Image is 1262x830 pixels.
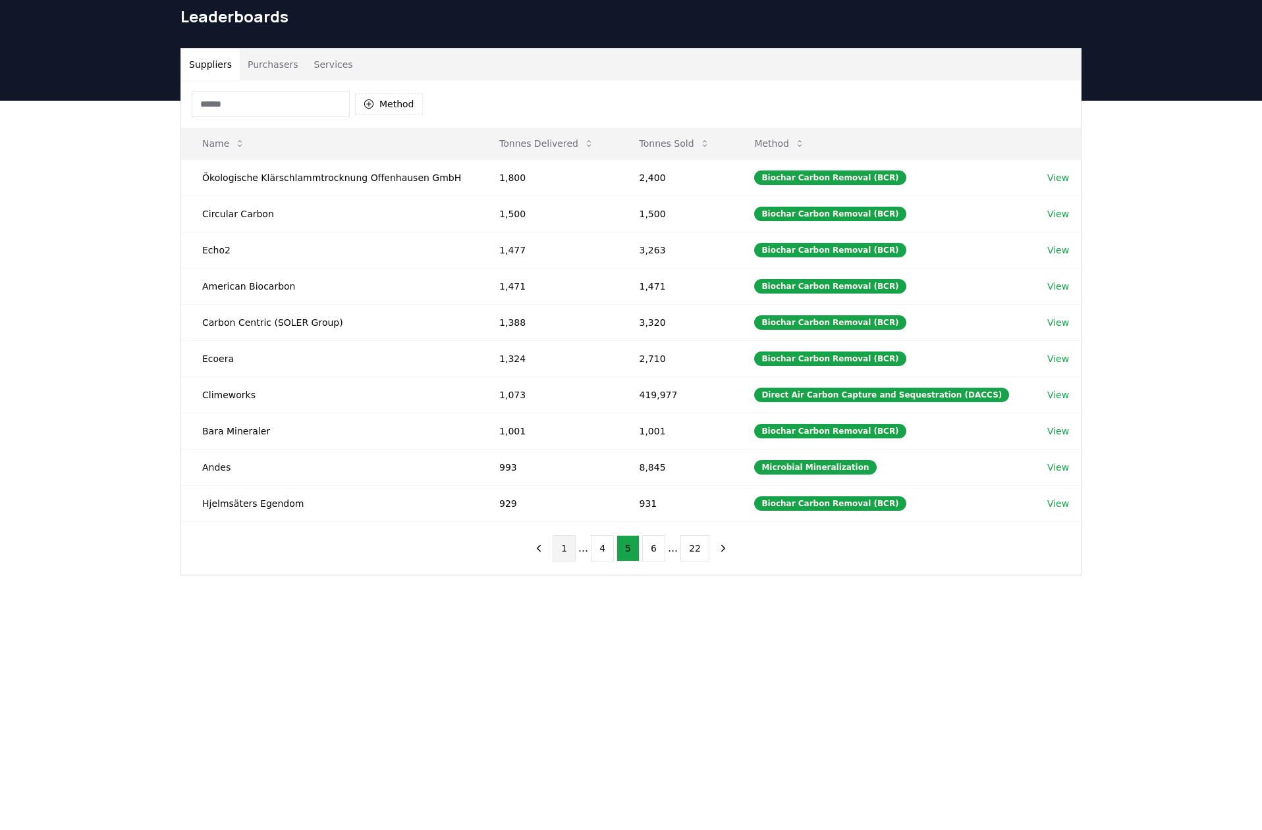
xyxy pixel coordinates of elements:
button: 22 [680,535,709,561]
td: 1,500 [478,195,618,232]
td: 1,500 [618,195,734,232]
td: 1,471 [478,268,618,304]
a: View [1047,316,1069,329]
a: View [1047,352,1069,365]
button: Tonnes Sold [629,130,721,157]
td: 3,320 [618,304,734,340]
button: 4 [591,535,614,561]
td: 1,388 [478,304,618,340]
td: 1,477 [478,232,618,268]
a: View [1047,244,1069,257]
button: Method [744,130,815,157]
div: Biochar Carbon Removal (BCR) [754,207,906,221]
a: View [1047,461,1069,474]
button: 1 [553,535,576,561]
td: Ökologische Klärschlammtrocknung Offenhausen GmbH [181,159,478,195]
div: Biochar Carbon Removal (BCR) [754,243,906,257]
td: Hjelmsäters Egendom [181,485,478,521]
div: Biochar Carbon Removal (BCR) [754,424,906,438]
a: View [1047,207,1069,220]
td: 929 [478,485,618,521]
td: 8,845 [618,449,734,485]
button: next page [712,535,734,561]
td: 2,710 [618,340,734,376]
td: 1,001 [478,413,618,449]
div: Biochar Carbon Removal (BCR) [754,279,906,294]
button: Services [306,49,361,80]
a: View [1047,171,1069,184]
div: Biochar Carbon Removal (BCR) [754,315,906,330]
td: American Biocarbon [181,268,478,304]
td: 931 [618,485,734,521]
td: Circular Carbon [181,195,478,232]
div: Biochar Carbon Removal (BCR) [754,351,906,366]
button: Suppliers [181,49,240,80]
li: ... [668,540,678,556]
a: View [1047,497,1069,510]
td: Echo2 [181,232,478,268]
td: Bara Mineraler [181,413,478,449]
button: 6 [642,535,665,561]
h1: Leaderboards [180,6,1082,27]
button: Name [192,130,256,157]
div: Biochar Carbon Removal (BCR) [754,170,906,185]
button: Purchasers [240,49,306,80]
button: 5 [617,535,640,561]
div: Microbial Mineralization [754,460,876,475]
a: View [1047,425,1069,438]
button: Tonnes Delivered [489,130,605,157]
td: 3,263 [618,232,734,268]
td: 2,400 [618,159,734,195]
a: View [1047,388,1069,402]
td: 1,800 [478,159,618,195]
li: ... [578,540,588,556]
div: Direct Air Carbon Capture and Sequestration (DACCS) [754,388,1009,402]
a: View [1047,280,1069,293]
td: 1,073 [478,376,618,413]
div: Biochar Carbon Removal (BCR) [754,496,906,511]
td: Ecoera [181,340,478,376]
td: 993 [478,449,618,485]
td: 1,471 [618,268,734,304]
td: Carbon Centric (SOLER Group) [181,304,478,340]
td: Andes [181,449,478,485]
td: Climeworks [181,376,478,413]
td: 419,977 [618,376,734,413]
button: previous page [528,535,550,561]
td: 1,001 [618,413,734,449]
td: 1,324 [478,340,618,376]
button: Method [355,93,423,115]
